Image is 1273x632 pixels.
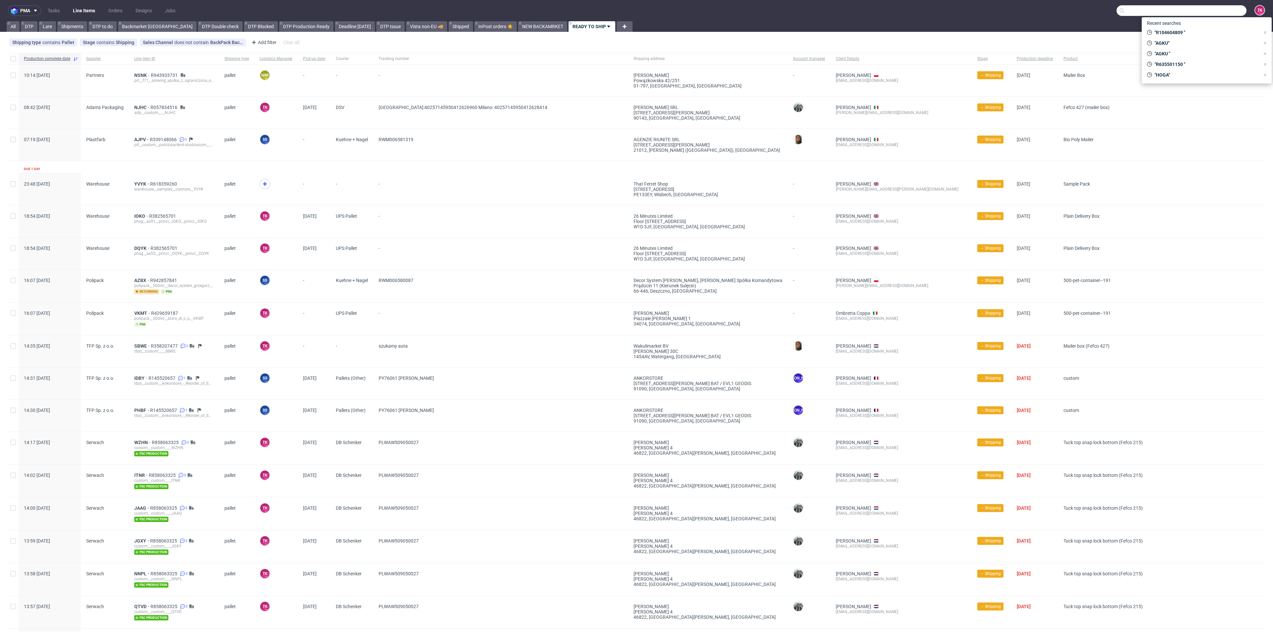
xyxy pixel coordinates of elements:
a: R382565701 [151,246,179,251]
a: SBWE [134,343,151,349]
span: Fefco 427 (mailer box) [1063,105,1110,110]
span: - [303,278,325,294]
span: Warehouse [86,213,109,219]
span: pallet [224,137,249,153]
span: 10:14 [DATE] [24,73,50,78]
span: 3 [186,604,188,609]
a: R358207477 [151,343,179,349]
div: [EMAIL_ADDRESS][DOMAIN_NAME] [836,251,967,256]
span: JAAG [134,505,150,511]
span: pallet [224,213,249,229]
a: R858063325 [149,473,177,478]
a: [PERSON_NAME] [836,73,871,78]
div: warehouse__samples__connors__YVYK [134,187,214,192]
a: IOKO [134,213,149,219]
span: - [379,73,623,88]
a: NNPL [134,571,151,576]
span: - [336,73,368,88]
a: R429659187 [151,311,179,316]
span: pim [160,289,173,294]
div: 01-797, [GEOGRAPHIC_DATA] , [GEOGRAPHIC_DATA] [634,83,782,88]
a: 3 [179,604,188,609]
div: That Ferret Shop [634,181,782,187]
span: 500-pet-container--191 [1063,278,1111,283]
span: Partners [86,73,104,78]
span: Courier [336,56,368,62]
span: Production deadline [1017,56,1053,62]
span: → Shipping [980,245,1001,251]
span: Client Details [836,56,967,62]
span: AZBX [134,278,150,283]
figcaption: TK [260,309,270,318]
span: Warehouse [86,246,109,251]
div: Floor [STREET_ADDRESS] [634,251,782,256]
span: R858063325 [151,604,179,609]
span: R339148066 [150,137,178,142]
span: "HOGA" [1152,72,1260,78]
span: 3 [187,440,189,445]
span: - [303,73,325,88]
div: phsg__as55__princi__DQYK__princi__DQYK [134,251,214,256]
span: Shipping address [634,56,782,62]
div: phsg__as91__princi__IOKO__princi__IOKO [134,219,214,224]
span: Kuehne + Nagel [336,278,368,294]
div: Decor System [PERSON_NAME], [PERSON_NAME] Spółka Komandytowa [634,278,782,283]
figcaption: TK [1255,6,1264,15]
a: 3 [178,505,187,511]
span: → Shipping [980,277,1001,283]
img: Angelina Marć [794,135,803,144]
div: [PERSON_NAME][EMAIL_ADDRESS][PERSON_NAME][DOMAIN_NAME] [836,187,967,192]
span: 500-pet-container--191 [1063,311,1111,316]
figcaption: TK [260,211,270,221]
span: 23:48 [DATE] [24,181,50,187]
span: contains [42,40,62,45]
div: Add filter [249,37,278,48]
span: [DATE] [303,105,317,110]
span: Product [1063,56,1177,62]
a: 3 [180,440,189,445]
span: 18:54 [DATE] [24,246,50,251]
a: PHBF [134,408,150,413]
span: Production complete date [24,56,70,62]
a: DTP Double check [198,21,243,32]
span: [DATE] [1017,246,1030,251]
span: R858063325 [152,440,180,445]
span: NSNK [134,73,151,78]
div: AGENZIE RIUNITE SRL [634,137,782,142]
img: Zeniuk Magdalena [794,471,803,480]
a: QTVD [134,604,151,609]
button: pma [8,5,41,16]
span: - [303,181,325,197]
img: Zeniuk Magdalena [794,503,803,513]
span: Bio Poly Mailer [1063,137,1094,142]
span: UPS Pallet [336,213,368,229]
span: R858063325 [150,538,178,544]
span: Recent searches [1144,18,1183,29]
span: - [303,137,325,153]
span: 3 [184,473,186,478]
span: → Shipping [980,181,1001,187]
span: NJHC [134,105,151,110]
div: Piazzale [PERSON_NAME] 1 [634,316,782,321]
span: Plain Delivery Box [1063,246,1100,251]
a: [PERSON_NAME] [836,278,871,283]
span: ITNR [134,473,149,478]
a: 1 [177,375,186,381]
span: does not contain [174,40,210,45]
span: [DATE] [303,246,317,251]
img: logo [11,7,20,15]
div: [STREET_ADDRESS] [634,187,782,192]
div: [EMAIL_ADDRESS][DOMAIN_NAME] [836,316,967,321]
span: "AGKU" [1152,40,1260,46]
a: [PERSON_NAME] [836,137,871,142]
a: [PERSON_NAME] [836,375,871,381]
a: Ombretta Coppa [836,311,870,316]
span: Polipack [86,278,104,283]
a: [PERSON_NAME] [836,440,871,445]
div: polipack__500ml__bioro_di_c_o__VKMT [134,316,214,321]
div: [EMAIL_ADDRESS][DOMAIN_NAME] [836,219,967,224]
